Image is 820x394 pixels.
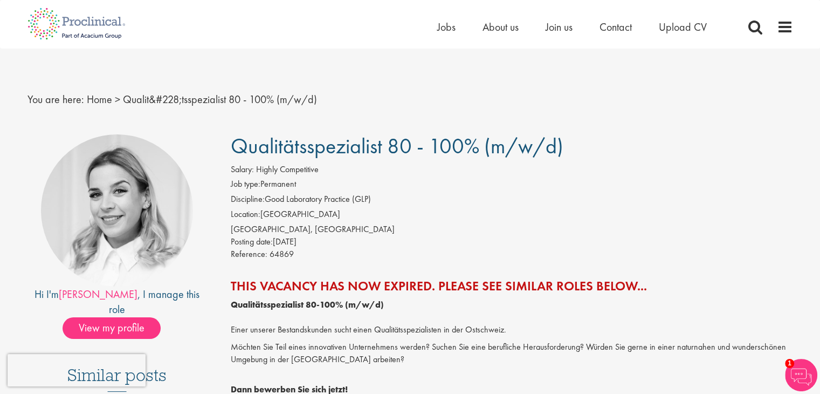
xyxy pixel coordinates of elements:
[256,164,319,175] span: Highly Competitive
[785,359,817,391] img: Chatbot
[231,236,273,247] span: Posting date:
[123,92,317,106] span: Qualit&#228;tsspezialist 80 - 100% (m/w/d)
[41,134,193,287] img: imeage of recruiter Tamara Lévai
[270,248,294,260] span: 64869
[546,20,573,34] a: Join us
[115,92,120,106] span: >
[63,317,161,339] span: View my profile
[659,20,707,34] a: Upload CV
[231,178,793,193] li: Permanent
[87,92,112,106] a: breadcrumb link
[785,359,794,368] span: 1
[8,354,146,386] iframe: reCAPTCHA
[231,193,265,206] label: Discipline:
[231,223,793,236] div: [GEOGRAPHIC_DATA], [GEOGRAPHIC_DATA]
[600,20,632,34] a: Contact
[231,299,384,310] strong: Qualitätsspezialist 80-100% (m/w/d)
[59,287,137,301] a: [PERSON_NAME]
[231,299,793,336] p: Einer unserer Bestandskunden sucht einen Qualitätsspezialisten in der Ostschweiz.
[231,341,793,366] p: Möchten Sie Teil eines innovativen Unternehmens werden? Suchen Sie eine berufliche Herausforderun...
[483,20,519,34] a: About us
[231,236,793,248] div: [DATE]
[27,287,207,317] div: Hi I'm , I manage this role
[63,320,171,334] a: View my profile
[437,20,456,34] a: Jobs
[27,92,84,106] span: You are here:
[231,164,254,176] label: Salary:
[231,178,260,191] label: Job type:
[231,208,260,221] label: Location:
[231,132,563,160] span: Qualitätsspezialist 80 - 100% (m/w/d)
[231,248,267,261] label: Reference:
[231,208,793,223] li: [GEOGRAPHIC_DATA]
[231,193,793,208] li: Good Laboratory Practice (GLP)
[231,279,793,293] h2: This vacancy has now expired. Please see similar roles below...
